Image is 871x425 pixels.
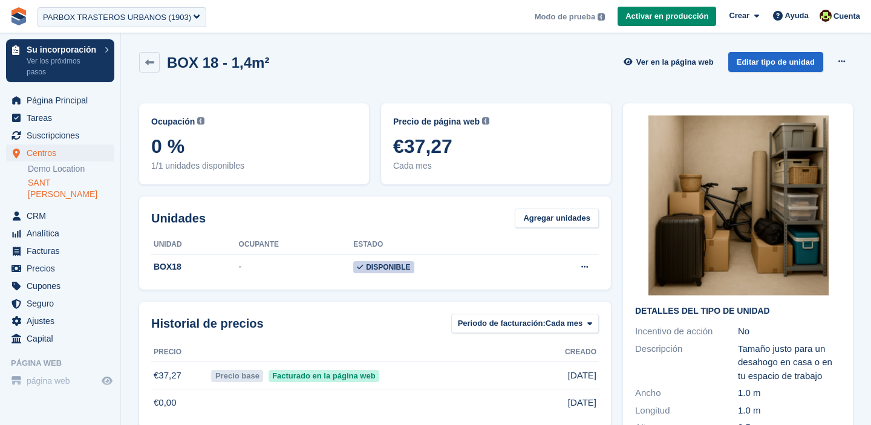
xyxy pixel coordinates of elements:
[6,39,114,82] a: Su incorporación Ver los próximos pasos
[197,117,204,125] img: icon-info-grey-7440780725fd019a000dd9b08b2336e03edf1995a4989e88bcd33f0948082b44.svg
[151,135,357,157] span: 0 %
[568,369,596,383] span: [DATE]
[729,10,749,22] span: Crear
[10,7,28,25] img: stora-icon-8386f47178a22dfd0bd8f6a31ec36ba5ce8667c1dd55bd0f319d3a0aa187defe.svg
[27,109,99,126] span: Tareas
[27,330,99,347] span: Capital
[393,135,599,157] span: €37,27
[151,235,239,255] th: Unidad
[6,127,114,144] a: menu
[618,7,716,27] a: Activar en producción
[28,177,114,200] a: SANT [PERSON_NAME]
[535,11,595,23] span: Modo de prueba
[635,325,738,339] div: Incentivo de acción
[6,372,114,389] a: menú
[515,209,599,229] a: Agregar unidades
[635,307,841,316] h2: Detalles del tipo de unidad
[6,330,114,347] a: menu
[738,404,841,418] div: 1.0 m
[6,225,114,242] a: menu
[27,260,99,277] span: Precios
[151,209,206,227] h2: Unidades
[211,370,263,382] span: Precio base
[635,386,738,400] div: Ancho
[151,389,209,416] td: €0,00
[27,225,99,242] span: Analítica
[151,261,239,273] div: BOX18
[151,115,195,128] span: Ocupación
[353,261,414,273] span: Disponible
[738,325,841,339] div: No
[6,242,114,259] a: menu
[6,207,114,224] a: menu
[6,313,114,329] a: menu
[27,92,99,109] span: Página Principal
[738,342,841,383] div: Tamaño justo para un desahogo en casa o en tu espacio de trabajo
[458,317,546,329] span: Periodo de facturación:
[27,56,99,77] p: Ver los próximos pasos
[546,317,582,329] span: Cada mes
[482,117,489,125] img: icon-info-grey-7440780725fd019a000dd9b08b2336e03edf1995a4989e88bcd33f0948082b44.svg
[6,92,114,109] a: menu
[6,295,114,312] a: menu
[269,370,379,382] span: Facturado en la página web
[6,109,114,126] a: menu
[393,115,480,128] span: Precio de página web
[625,10,708,22] span: Activar en producción
[6,260,114,277] a: menu
[27,45,99,54] p: Su incorporación
[451,314,599,334] button: Periodo de facturación: Cada mes
[565,346,596,357] span: Creado
[151,314,264,333] span: Historial de precios
[785,10,809,22] span: Ayuda
[635,404,738,418] div: Longitud
[151,160,357,172] span: 1/1 unidades disponibles
[353,235,526,255] th: Estado
[393,160,599,172] span: Cada mes
[833,10,860,22] span: Cuenta
[568,396,596,410] span: [DATE]
[239,255,354,280] td: -
[820,10,832,22] img: Catherine Coffey
[27,277,99,294] span: Cupones
[27,207,99,224] span: CRM
[635,342,738,383] div: Descripción
[151,362,209,389] td: €37,27
[598,13,605,21] img: icon-info-grey-7440780725fd019a000dd9b08b2336e03edf1995a4989e88bcd33f0948082b44.svg
[43,11,191,24] div: PARBOX TRASTEROS URBANOS (1903)
[100,374,114,388] a: Vista previa de la tienda
[728,52,823,72] a: Editar tipo de unidad
[27,127,99,144] span: Suscripciones
[6,144,114,161] a: menu
[239,235,354,255] th: Ocupante
[27,313,99,329] span: Ajustes
[636,56,714,68] span: Ver en la página web
[11,357,120,369] span: Página web
[167,54,269,71] h2: BOX 18 - 1,4m²
[622,52,719,72] a: Ver en la página web
[27,144,99,161] span: Centros
[648,115,829,297] img: CleanShot%202025-10-03%20at%2012.24.50@2x.png
[738,386,841,400] div: 1.0 m
[27,372,99,389] span: página web
[27,295,99,312] span: Seguro
[6,277,114,294] a: menu
[28,163,114,175] a: Demo Location
[151,343,209,362] th: Precio
[27,242,99,259] span: Facturas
